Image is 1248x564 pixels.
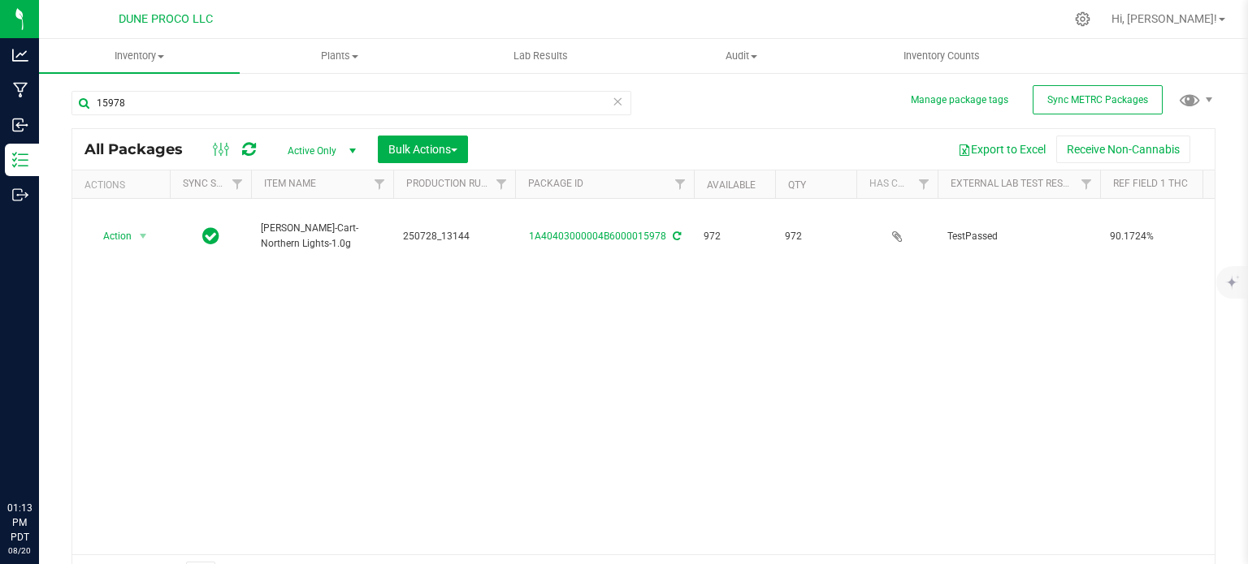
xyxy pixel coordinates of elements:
[84,140,199,158] span: All Packages
[202,225,219,248] span: In Sync
[16,434,65,483] iframe: Resource center
[261,221,383,252] span: [PERSON_NAME]-Cart-Northern Lights-1.0g
[529,230,666,242] a: 1A40403000004B6000015978
[641,39,842,73] a: Audit
[911,170,938,198] a: Filter
[133,225,154,248] span: select
[240,39,440,73] a: Plants
[842,39,1042,73] a: Inventory Counts
[366,170,393,198] a: Filter
[403,229,505,244] span: 250728_13144
[488,170,515,198] a: Filter
[785,229,847,244] span: 972
[856,170,938,199] th: Has COA
[12,117,28,133] inline-svg: Inbound
[911,93,1008,107] button: Manage package tags
[1033,85,1163,114] button: Sync METRC Packages
[89,225,132,248] span: Action
[7,501,32,545] p: 01:13 PM PDT
[12,152,28,168] inline-svg: Inventory
[642,49,841,63] span: Audit
[1072,11,1093,27] div: Manage settings
[1047,94,1148,105] span: Sync METRC Packages
[84,179,163,191] div: Actions
[119,12,213,26] span: DUNE PROCO LLC
[1113,178,1188,189] a: Ref Field 1 THC
[378,136,468,163] button: Bulk Actions
[39,39,240,73] a: Inventory
[528,178,583,189] a: Package ID
[667,170,694,198] a: Filter
[1056,136,1190,163] button: Receive Non-Cannabis
[12,82,28,98] inline-svg: Manufacturing
[707,179,756,191] a: Available
[440,39,641,73] a: Lab Results
[71,91,631,115] input: Search Package ID, Item Name, SKU, Lot or Part Number...
[224,170,251,198] a: Filter
[7,545,32,557] p: 08/20
[406,178,488,189] a: Production Run
[704,229,765,244] span: 972
[951,178,1078,189] a: External Lab Test Result
[947,229,1090,244] span: TestPassed
[1073,170,1100,198] a: Filter
[12,47,28,63] inline-svg: Analytics
[882,49,1002,63] span: Inventory Counts
[39,49,240,63] span: Inventory
[388,143,457,156] span: Bulk Actions
[670,230,681,242] span: Sync from Compliance System
[264,178,316,189] a: Item Name
[183,178,245,189] a: Sync Status
[240,49,440,63] span: Plants
[1110,229,1233,244] span: 90.1724%
[1111,12,1217,25] span: Hi, [PERSON_NAME]!
[947,136,1056,163] button: Export to Excel
[12,187,28,203] inline-svg: Outbound
[612,91,623,112] span: Clear
[492,49,590,63] span: Lab Results
[788,179,806,191] a: Qty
